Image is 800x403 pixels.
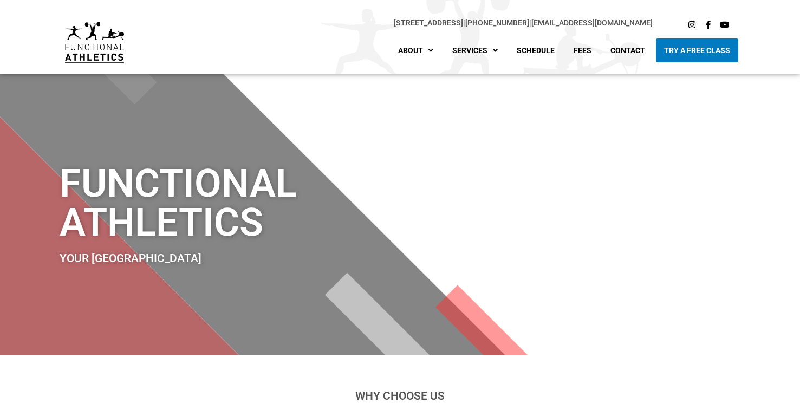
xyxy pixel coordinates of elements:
[146,17,653,29] p: |
[394,18,465,27] span: |
[565,38,600,62] a: Fees
[444,38,506,62] a: Services
[65,22,124,63] img: default-logo
[60,164,464,242] h1: Functional Athletics
[656,38,738,62] a: Try A Free Class
[100,391,701,402] h2: Why Choose Us
[602,38,653,62] a: Contact
[390,38,441,62] a: About
[465,18,529,27] a: [PHONE_NUMBER]
[394,18,463,27] a: [STREET_ADDRESS]
[509,38,563,62] a: Schedule
[60,253,464,264] h2: Your [GEOGRAPHIC_DATA]
[531,18,653,27] a: [EMAIL_ADDRESS][DOMAIN_NAME]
